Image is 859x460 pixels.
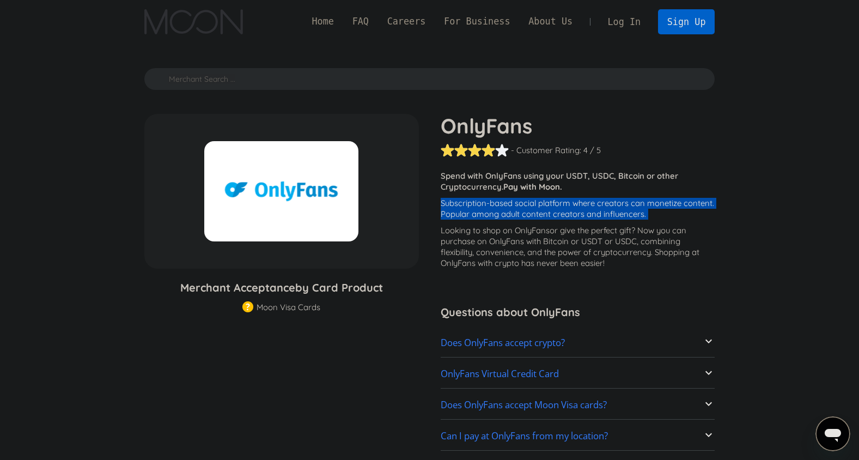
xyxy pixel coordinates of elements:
a: Can I pay at OnlyFans from my location? [441,425,715,448]
h2: Does OnlyFans accept crypto? [441,337,565,348]
img: Moon Logo [144,9,243,34]
h1: OnlyFans [441,114,715,138]
a: For Business [435,15,519,28]
iframe: Button to launch messaging window [815,416,850,451]
span: or give the perfect gift [550,225,631,235]
h3: Questions about OnlyFans [441,304,715,320]
span: by Card Product [295,281,383,294]
a: Log In [599,10,650,34]
div: 4 [583,145,588,156]
strong: Pay with Moon. [503,181,562,192]
input: Merchant Search ... [144,68,715,90]
a: OnlyFans Virtual Credit Card [441,362,715,385]
div: - Customer Rating: [511,145,581,156]
a: About Us [519,15,582,28]
a: Home [303,15,343,28]
a: Careers [378,15,435,28]
a: Sign Up [658,9,715,34]
p: Subscription-based social platform where creators can monetize content. Popular among adult conte... [441,198,715,220]
p: Looking to shop on OnlyFans ? Now you can purchase on OnlyFans with Bitcoin or USDT or USDC, comb... [441,225,715,269]
a: FAQ [343,15,378,28]
a: home [144,9,243,34]
h2: Can I pay at OnlyFans from my location? [441,431,608,441]
h2: Does OnlyFans accept Moon Visa cards? [441,400,607,410]
p: Spend with OnlyFans using your USDT, USDC, Bitcoin or other Cryptocurrency. [441,171,715,192]
h3: Merchant Acceptance [144,280,419,296]
h2: OnlyFans Virtual Credit Card [441,368,559,379]
div: / 5 [590,145,601,156]
a: Does OnlyFans accept Moon Visa cards? [441,394,715,416]
div: Moon Visa Cards [257,302,320,313]
a: Does OnlyFans accept crypto? [441,331,715,354]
